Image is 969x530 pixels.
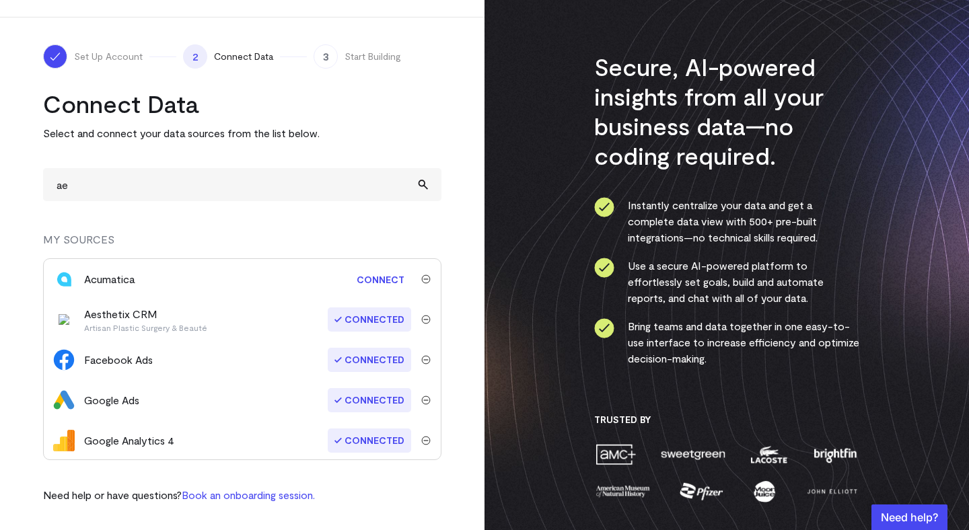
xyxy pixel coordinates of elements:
[43,89,441,118] h2: Connect Data
[421,274,431,284] img: trash-40e54a27.svg
[594,258,860,306] li: Use a secure AI-powered platform to effortlessly set goals, build and automate reports, and chat ...
[659,443,727,466] img: sweetgreen-1d1fb32c.png
[594,52,860,170] h3: Secure, AI-powered insights from all your business data—no coding required.
[59,314,69,325] img: aesthetix_crm-416afc8b.png
[805,480,859,503] img: john-elliott-25751c40.png
[43,231,441,258] div: MY SOURCES
[53,268,75,290] img: acumatica-986c74c2.svg
[53,389,75,411] img: google_ads-c8121f33.png
[43,487,315,503] p: Need help or have questions?
[345,50,401,63] span: Start Building
[594,197,860,245] li: Instantly centralize your data and get a complete data view with 500+ pre-built integrations—no t...
[328,307,411,332] span: Connected
[594,414,860,426] h3: Trusted By
[84,271,135,287] div: Acumatica
[84,306,207,333] div: Aesthetix CRM
[43,168,441,201] input: Search and add other data sources
[214,50,273,63] span: Connect Data
[53,349,75,371] img: facebook_ads-56946ca1.svg
[328,428,411,453] span: Connected
[594,318,860,367] li: Bring teams and data together in one easy-to-use interface to increase efficiency and optimize de...
[84,352,153,368] div: Facebook Ads
[594,258,614,278] img: ico-check-circle-4b19435c.svg
[751,480,778,503] img: moon-juice-c312e729.png
[749,443,789,466] img: lacoste-7a6b0538.png
[678,480,725,503] img: pfizer-e137f5fc.png
[594,480,652,503] img: amnh-5afada46.png
[594,197,614,217] img: ico-check-circle-4b19435c.svg
[811,443,859,466] img: brightfin-a251e171.png
[350,267,411,292] a: Connect
[183,44,207,69] span: 2
[84,432,174,449] div: Google Analytics 4
[328,388,411,412] span: Connected
[43,125,441,141] p: Select and connect your data sources from the list below.
[421,315,431,324] img: trash-40e54a27.svg
[182,488,315,501] a: Book an onboarding session.
[74,50,143,63] span: Set Up Account
[84,392,139,408] div: Google Ads
[421,355,431,365] img: trash-40e54a27.svg
[48,50,62,63] img: ico-check-white-5ff98cb1.svg
[53,430,75,451] img: google_analytics_4-4ee20295.svg
[421,395,431,405] img: trash-40e54a27.svg
[594,318,614,338] img: ico-check-circle-4b19435c.svg
[594,443,637,466] img: amc-0b11a8f1.png
[328,348,411,372] span: Connected
[314,44,338,69] span: 3
[421,436,431,445] img: trash-40e54a27.svg
[84,322,207,333] p: Artisan Plastic Surgery & Beauté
